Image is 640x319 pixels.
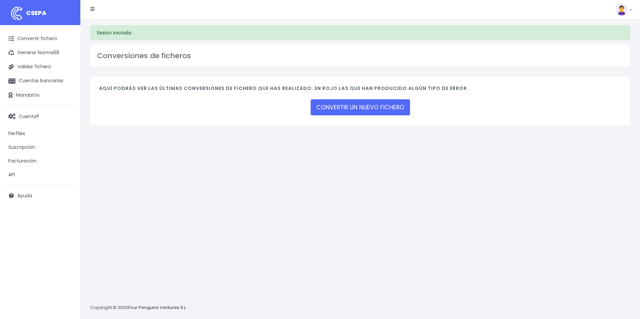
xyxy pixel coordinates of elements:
span: Cuenta [19,113,36,119]
span: Ayuda [17,192,32,199]
span: CSEPA [26,9,47,17]
a: API [3,168,77,182]
a: Convertir fichero [3,32,77,46]
a: Generar Norma58 [3,46,77,60]
p: Copyright © 2025 . [90,304,188,311]
h4: Aquí podrás ver las últimas conversiones de fichero que has realizado. En rojo las que han produc... [99,86,621,95]
a: Ayuda [3,189,77,203]
a: Cuentas bancarias [3,74,77,88]
a: Facturación [3,154,77,168]
a: CONVERTIR UN NUEVO FICHERO [311,99,410,115]
div: Sesión iniciada. [90,25,630,40]
a: Four Penguins Ventures S.L. [128,304,187,311]
img: profile [616,3,628,15]
h3: Conversiones de ficheros [97,51,623,60]
a: Cuenta [3,109,77,123]
img: logo [8,5,25,22]
a: Suscripción [3,140,77,154]
a: Validar fichero [3,60,77,74]
a: Perfiles [3,127,77,140]
a: Mandatos [3,88,77,102]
